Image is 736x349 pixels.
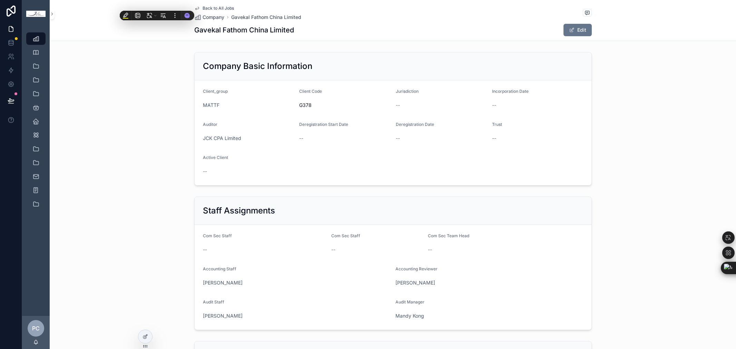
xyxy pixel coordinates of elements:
span: Client_group [203,89,228,94]
h1: Gavekal Fathom China Limited [194,25,294,35]
span: Client Code [299,89,322,94]
span: Accounting Staff [203,266,236,271]
span: Back to All Jobs [203,6,234,11]
span: -- [492,135,496,142]
a: [PERSON_NAME] [395,279,435,286]
span: Deregistration Date [396,122,434,127]
span: Accounting Reviewer [395,266,438,271]
a: [PERSON_NAME] [203,279,243,286]
span: Trust [492,122,502,127]
a: Back to All Jobs [194,6,234,11]
span: Audit Manager [395,299,424,305]
img: App logo [26,11,46,17]
span: Audit Staff [203,299,224,305]
span: Com Sec Team Head [428,233,469,238]
a: JCK CPA Limited [203,135,241,142]
a: [PERSON_NAME] [203,312,243,319]
span: -- [299,135,303,142]
span: -- [396,102,400,109]
span: -- [203,168,207,175]
h2: Staff Assignments [203,205,275,216]
span: Active Client [203,155,228,160]
div: scrollable content [22,28,50,219]
span: Company [203,14,224,21]
span: -- [428,246,432,253]
a: Mandy Kong [395,312,424,319]
span: -- [331,246,335,253]
span: Com Sec Staff [331,233,360,238]
span: Auditor [203,122,217,127]
h2: Company Basic Information [203,61,312,72]
span: Deregistration Start Date [299,122,348,127]
span: -- [203,246,207,253]
a: Gavekal Fathom China Limited [231,14,301,21]
a: Company [194,14,224,21]
span: -- [396,135,400,142]
button: Edit [563,24,592,36]
a: MATTF [203,102,219,109]
span: Incorporation Date [492,89,529,94]
span: Com Sec Staff [203,233,232,238]
span: G378 [299,102,390,109]
span: -- [492,102,496,109]
span: PC [32,324,40,332]
span: Jurisdiction [396,89,419,94]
